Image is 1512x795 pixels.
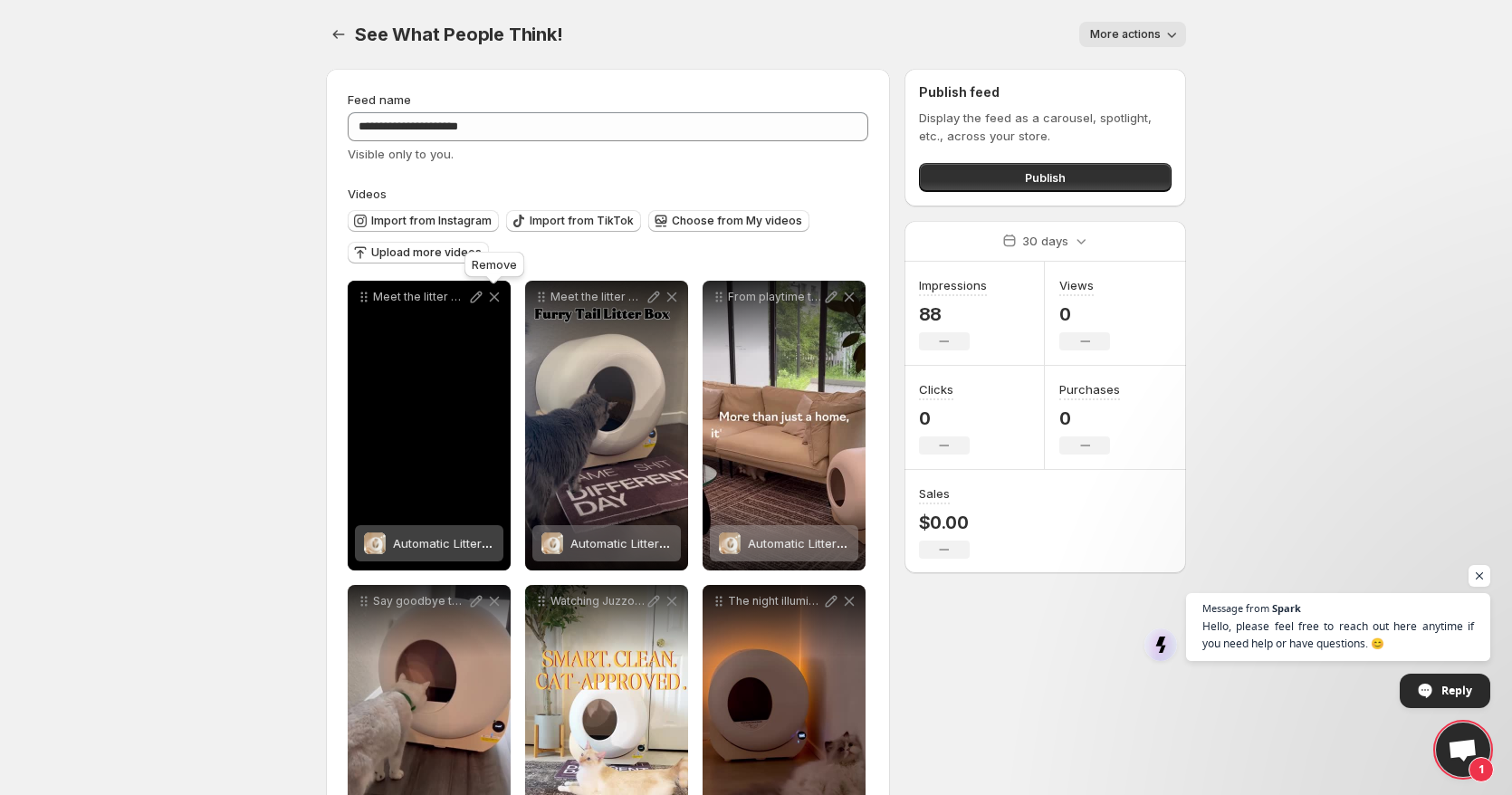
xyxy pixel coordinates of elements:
[1090,27,1161,42] span: More actions
[719,532,741,554] img: Automatic Litter Box Pro
[550,594,645,608] p: Watching Juzzo use the furrytail__official Automatic Litter Box Pro is such a game-changer With r...
[371,214,492,228] span: Import from Instagram
[1022,232,1068,250] p: 30 days
[373,290,467,304] p: Meet the litter box that basically scoops itself The furrytail__official Automatic Litter Box Pro...
[348,92,411,107] span: Feed name
[919,109,1172,145] p: Display the feed as a carousel, spotlight, etc., across your store.
[348,242,489,263] button: Upload more videos
[393,536,529,551] span: Automatic Litter Box Pro
[355,24,563,45] span: See What People Think!
[1079,22,1186,47] button: More actions
[348,210,499,232] button: Import from Instagram
[1059,407,1120,429] p: 0
[1059,380,1120,398] h3: Purchases
[919,303,987,325] p: 88
[550,290,645,304] p: Meet the litter box thats as stylish as it is practical The Furry Tail Litter Box keeps odors in ...
[530,214,634,228] span: Import from TikTok
[1272,603,1301,613] span: Spark
[703,281,866,570] div: From playtime to mealtime to naptime Furrytail has every corner of your cats life covered Because...
[1059,276,1094,294] h3: Views
[728,290,822,304] p: From playtime to mealtime to naptime Furrytail has every corner of your cats life covered Because...
[919,83,1172,101] h2: Publish feed
[1202,618,1474,652] span: Hello, please feel free to reach out here anytime if you need help or have questions. 😊
[364,532,386,554] img: Automatic Litter Box Pro
[525,281,688,570] div: Meet the litter box thats as stylish as it is practical The Furry Tail Litter Box keeps odors in ...
[1441,675,1472,706] span: Reply
[1059,303,1110,325] p: 0
[1202,603,1269,613] span: Message from
[348,281,511,570] div: Meet the litter box that basically scoops itself The furrytail__official Automatic Litter Box Pro...
[1436,723,1490,777] div: Open chat
[748,536,884,551] span: Automatic Litter Box Pro
[1469,757,1494,782] span: 1
[348,187,387,201] span: Videos
[570,536,706,551] span: Automatic Litter Box Pro
[728,594,822,608] p: The night illuminated With ALBs soft night light your home becomes a sanctuary of calm and comfor...
[541,532,563,554] img: Automatic Litter Box Pro
[326,22,351,47] button: Settings
[348,147,454,161] span: Visible only to you.
[371,245,482,260] span: Upload more videos
[648,210,809,232] button: Choose from My videos
[919,512,970,533] p: $0.00
[506,210,641,232] button: Import from TikTok
[919,407,970,429] p: 0
[1025,168,1066,187] span: Publish
[919,163,1172,192] button: Publish
[919,484,950,503] h3: Sales
[919,380,953,398] h3: Clicks
[919,276,987,294] h3: Impressions
[373,594,467,608] p: Say goodbye to scooping forever furrytail__official Meet the FurryTail Automatic Litter Box Pro t...
[672,214,802,228] span: Choose from My videos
